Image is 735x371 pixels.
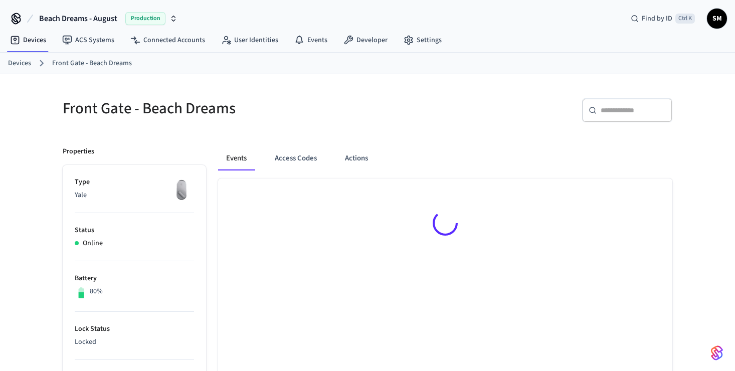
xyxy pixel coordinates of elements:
a: Devices [8,58,31,69]
a: User Identities [213,31,286,49]
img: SeamLogoGradient.69752ec5.svg [711,345,723,361]
span: Find by ID [642,14,672,24]
a: Settings [396,31,450,49]
h5: Front Gate - Beach Dreams [63,98,361,119]
button: SM [707,9,727,29]
p: 80% [90,286,103,297]
span: SM [708,10,726,28]
span: Production [125,12,165,25]
a: Events [286,31,335,49]
a: ACS Systems [54,31,122,49]
button: Actions [337,146,376,170]
p: Yale [75,190,194,201]
a: Developer [335,31,396,49]
a: Connected Accounts [122,31,213,49]
p: Online [83,238,103,249]
p: Battery [75,273,194,284]
span: Ctrl K [675,14,695,24]
a: Front Gate - Beach Dreams [52,58,132,69]
p: Status [75,225,194,236]
p: Type [75,177,194,188]
span: Beach Dreams - August [39,13,117,25]
p: Properties [63,146,94,157]
button: Events [218,146,255,170]
a: Devices [2,31,54,49]
button: Access Codes [267,146,325,170]
p: Locked [75,337,194,347]
img: August Wifi Smart Lock 3rd Gen, Silver, Front [169,177,194,202]
div: ant example [218,146,672,170]
div: Find by IDCtrl K [623,10,703,28]
p: Lock Status [75,324,194,334]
